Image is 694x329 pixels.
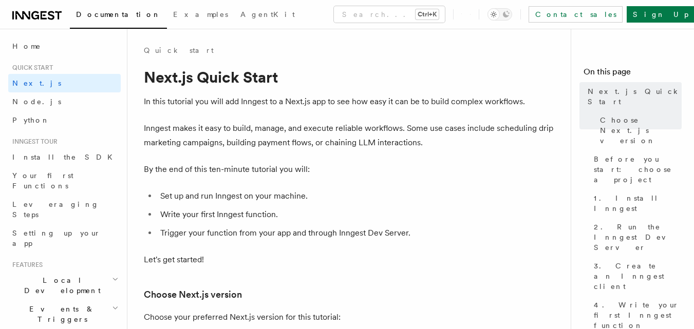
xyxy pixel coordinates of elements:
[8,300,121,328] button: Events & Triggers
[590,257,682,296] a: 3. Create an Inngest client
[590,218,682,257] a: 2. Run the Inngest Dev Server
[8,111,121,129] a: Python
[167,3,234,28] a: Examples
[240,10,295,18] span: AgentKit
[487,8,512,21] button: Toggle dark mode
[8,275,112,296] span: Local Development
[70,3,167,29] a: Documentation
[8,74,121,92] a: Next.js
[144,310,555,324] p: Choose your preferred Next.js version for this tutorial:
[594,261,682,292] span: 3. Create an Inngest client
[8,261,43,269] span: Features
[600,115,682,146] span: Choose Next.js version
[590,189,682,218] a: 1. Install Inngest
[8,166,121,195] a: Your first Functions
[594,222,682,253] span: 2. Run the Inngest Dev Server
[12,79,61,87] span: Next.js
[8,138,58,146] span: Inngest tour
[157,207,555,222] li: Write your first Inngest function.
[8,37,121,55] a: Home
[144,287,242,302] a: Choose Next.js version
[157,189,555,203] li: Set up and run Inngest on your machine.
[12,200,99,219] span: Leveraging Steps
[234,3,301,28] a: AgentKit
[157,226,555,240] li: Trigger your function from your app and through Inngest Dev Server.
[8,224,121,253] a: Setting up your app
[8,304,112,324] span: Events & Triggers
[12,171,73,190] span: Your first Functions
[596,111,682,150] a: Choose Next.js version
[8,195,121,224] a: Leveraging Steps
[76,10,161,18] span: Documentation
[8,271,121,300] button: Local Development
[8,148,121,166] a: Install the SDK
[334,6,445,23] button: Search...Ctrl+K
[584,66,682,82] h4: On this page
[529,6,623,23] a: Contact sales
[144,45,214,55] a: Quick start
[594,193,682,214] span: 1. Install Inngest
[584,82,682,111] a: Next.js Quick Start
[8,92,121,111] a: Node.js
[588,86,682,107] span: Next.js Quick Start
[12,98,61,106] span: Node.js
[12,116,50,124] span: Python
[144,68,555,86] h1: Next.js Quick Start
[144,253,555,267] p: Let's get started!
[12,229,101,247] span: Setting up your app
[144,121,555,150] p: Inngest makes it easy to build, manage, and execute reliable workflows. Some use cases include sc...
[590,150,682,189] a: Before you start: choose a project
[173,10,228,18] span: Examples
[416,9,439,20] kbd: Ctrl+K
[144,162,555,177] p: By the end of this ten-minute tutorial you will:
[8,64,53,72] span: Quick start
[12,153,119,161] span: Install the SDK
[594,154,682,185] span: Before you start: choose a project
[144,94,555,109] p: In this tutorial you will add Inngest to a Next.js app to see how easy it can be to build complex...
[12,41,41,51] span: Home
